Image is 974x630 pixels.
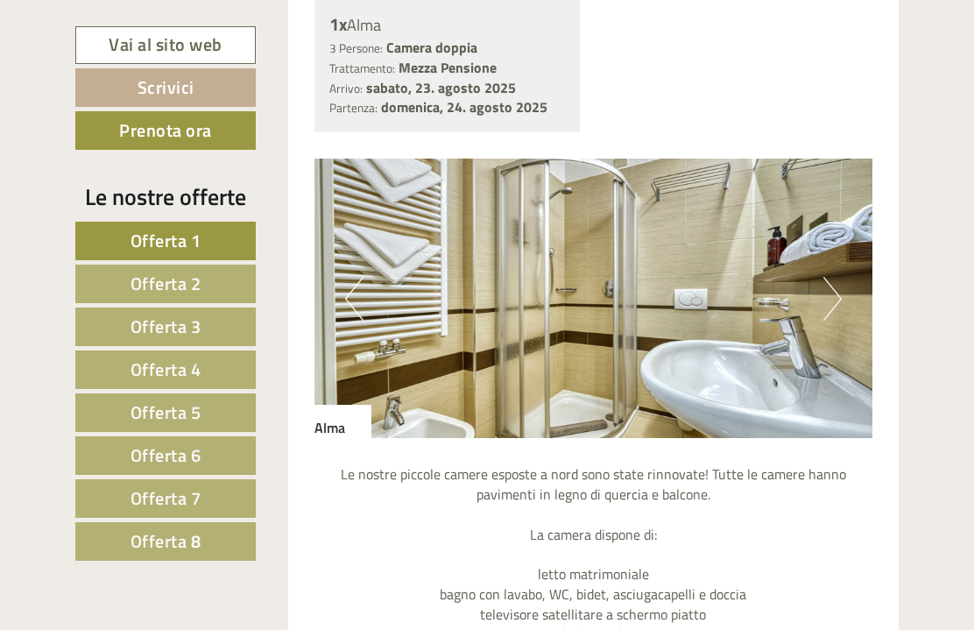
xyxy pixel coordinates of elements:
b: sabato, 23. agosto 2025 [366,77,516,98]
b: domenica, 24. agosto 2025 [381,96,547,117]
span: Offerta 3 [131,313,201,340]
button: Invia [467,454,560,492]
b: 1x [329,11,347,38]
small: Trattamento: [329,60,395,77]
span: Offerta 5 [131,399,201,426]
a: Prenota ora [75,111,256,150]
button: Next [823,277,842,321]
span: Offerta 6 [131,442,201,469]
a: Vai al sito web [75,26,256,64]
small: 3 Persone: [329,39,383,57]
b: Mezza Pensione [399,57,497,78]
small: Partenza: [329,99,378,117]
img: image [314,159,873,438]
div: Alma [329,12,566,38]
span: Offerta 1 [131,227,201,254]
div: [GEOGRAPHIC_DATA] [26,51,252,65]
a: Scrivici [75,68,256,107]
span: Offerta 7 [131,485,201,512]
small: 13:52 [26,85,252,97]
small: Arrivo: [329,80,363,97]
div: Le nostre offerte [75,181,256,213]
span: Offerta 2 [131,270,201,297]
div: Buon giorno, come possiamo aiutarla? [13,47,261,101]
div: Alma [314,405,371,438]
b: Camera doppia [386,37,477,58]
div: [DATE] [249,13,310,43]
span: Offerta 8 [131,527,201,555]
button: Previous [345,277,363,321]
span: Offerta 4 [131,356,201,383]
